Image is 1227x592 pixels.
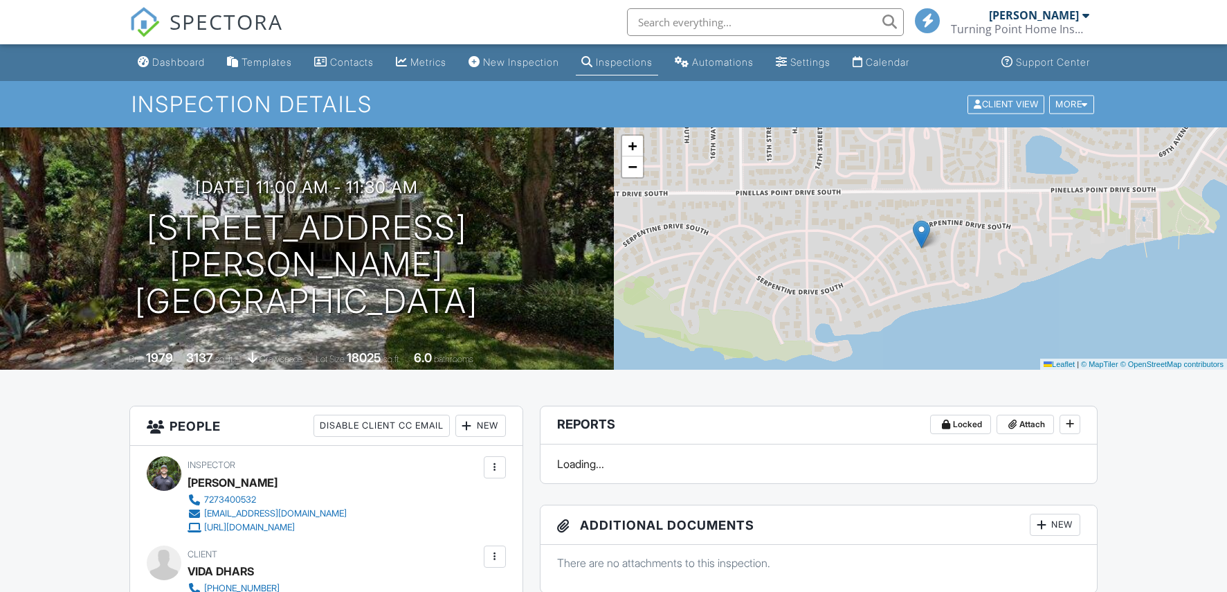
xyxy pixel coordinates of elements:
[146,350,173,365] div: 1979
[170,7,283,36] span: SPECTORA
[313,415,450,437] div: Disable Client CC Email
[204,522,295,533] div: [URL][DOMAIN_NAME]
[622,136,643,156] a: Zoom in
[188,561,254,582] div: VIDA DHARS
[967,95,1044,114] div: Client View
[188,472,278,493] div: [PERSON_NAME]
[1049,95,1094,114] div: More
[215,354,235,364] span: sq. ft.
[1044,360,1075,368] a: Leaflet
[622,156,643,177] a: Zoom out
[540,505,1098,545] h3: Additional Documents
[129,19,283,48] a: SPECTORA
[1081,360,1118,368] a: © MapTiler
[1016,56,1090,68] div: Support Center
[188,521,347,535] a: [URL][DOMAIN_NAME]
[22,210,592,319] h1: [STREET_ADDRESS][PERSON_NAME] [GEOGRAPHIC_DATA]
[130,406,522,446] h3: People
[596,56,653,68] div: Inspections
[1030,514,1080,536] div: New
[131,92,1096,116] h1: Inspection Details
[152,56,205,68] div: Dashboard
[1120,360,1224,368] a: © OpenStreetMap contributors
[996,50,1096,75] a: Support Center
[186,350,213,365] div: 3137
[410,56,446,68] div: Metrics
[330,56,374,68] div: Contacts
[188,507,347,521] a: [EMAIL_ADDRESS][DOMAIN_NAME]
[242,56,292,68] div: Templates
[989,8,1079,22] div: [PERSON_NAME]
[628,158,637,175] span: −
[576,50,658,75] a: Inspections
[188,493,347,507] a: 7273400532
[204,508,347,519] div: [EMAIL_ADDRESS][DOMAIN_NAME]
[383,354,401,364] span: sq.ft.
[195,178,418,197] h3: [DATE] 11:00 am - 11:30 am
[627,8,904,36] input: Search everything...
[221,50,298,75] a: Templates
[557,555,1081,571] p: There are no attachments to this inspection.
[129,354,144,364] span: Built
[628,137,637,154] span: +
[309,50,379,75] a: Contacts
[390,50,452,75] a: Metrics
[463,50,565,75] a: New Inspection
[1077,360,1079,368] span: |
[692,56,754,68] div: Automations
[770,50,836,75] a: Settings
[790,56,830,68] div: Settings
[913,220,930,249] img: Marker
[669,50,759,75] a: Automations (Basic)
[847,50,915,75] a: Calendar
[132,50,210,75] a: Dashboard
[455,415,506,437] div: New
[434,354,473,364] span: bathrooms
[483,56,559,68] div: New Inspection
[347,350,381,365] div: 18025
[188,549,217,559] span: Client
[129,7,160,37] img: The Best Home Inspection Software - Spectora
[866,56,909,68] div: Calendar
[966,98,1048,109] a: Client View
[188,460,235,470] span: Inspector
[204,494,256,505] div: 7273400532
[260,354,302,364] span: crawlspace
[316,354,345,364] span: Lot Size
[414,350,432,365] div: 6.0
[951,22,1089,36] div: Turning Point Home Inspections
